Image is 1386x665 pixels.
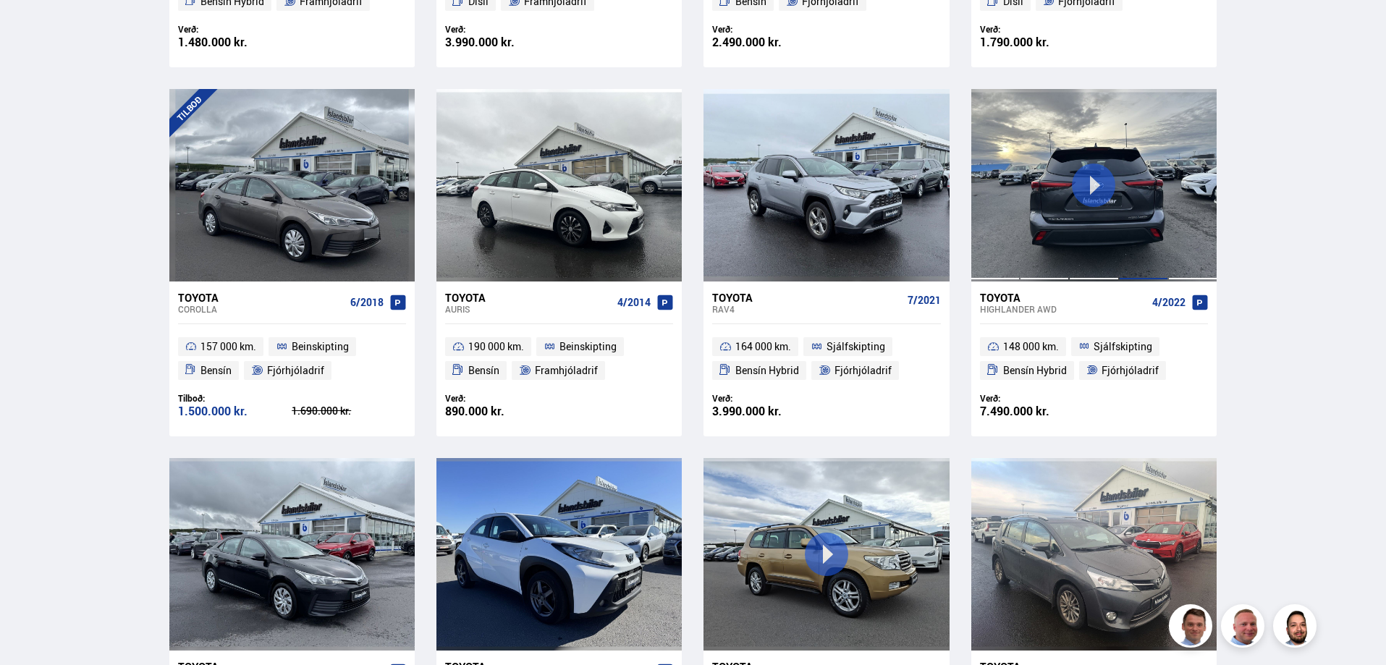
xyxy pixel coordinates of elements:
[1152,297,1186,308] span: 4/2022
[1094,338,1152,355] span: Sjálfskipting
[712,405,827,418] div: 3.990.000 kr.
[468,362,499,379] span: Bensín
[12,6,55,49] button: Open LiveChat chat widget
[1223,606,1267,650] img: siFngHWaQ9KaOqBr.png
[178,24,292,35] div: Verð:
[980,405,1094,418] div: 7.490.000 kr.
[292,338,349,355] span: Beinskipting
[703,281,949,436] a: Toyota RAV4 7/2021 164 000 km. Sjálfskipting Bensín Hybrid Fjórhjóladrif Verð: 3.990.000 kr.
[980,36,1094,48] div: 1.790.000 kr.
[980,24,1094,35] div: Verð:
[350,297,384,308] span: 6/2018
[292,406,406,416] div: 1.690.000 kr.
[178,393,292,404] div: Tilboð:
[436,281,682,436] a: Toyota Auris 4/2014 190 000 km. Beinskipting Bensín Framhjóladrif Verð: 890.000 kr.
[267,362,324,379] span: Fjórhjóladrif
[200,338,256,355] span: 157 000 km.
[712,304,901,314] div: RAV4
[735,362,799,379] span: Bensín Hybrid
[971,281,1217,436] a: Toyota Highlander AWD 4/2022 148 000 km. Sjálfskipting Bensín Hybrid Fjórhjóladrif Verð: 7.490.00...
[1275,606,1319,650] img: nhp88E3Fdnt1Opn2.png
[1171,606,1214,650] img: FbJEzSuNWCJXmdc-.webp
[535,362,598,379] span: Framhjóladrif
[178,36,292,48] div: 1.480.000 kr.
[712,393,827,404] div: Verð:
[827,338,885,355] span: Sjálfskipting
[712,36,827,48] div: 2.490.000 kr.
[178,304,345,314] div: Corolla
[445,304,612,314] div: Auris
[468,338,524,355] span: 190 000 km.
[980,291,1146,304] div: Toyota
[735,338,791,355] span: 164 000 km.
[169,281,415,436] a: Toyota Corolla 6/2018 157 000 km. Beinskipting Bensín Fjórhjóladrif Tilboð: 1.500.000 kr. 1.690.0...
[712,24,827,35] div: Verð:
[559,338,617,355] span: Beinskipting
[980,304,1146,314] div: Highlander AWD
[445,393,559,404] div: Verð:
[908,295,941,306] span: 7/2021
[445,405,559,418] div: 890.000 kr.
[834,362,892,379] span: Fjórhjóladrif
[1003,362,1067,379] span: Bensín Hybrid
[712,291,901,304] div: Toyota
[200,362,232,379] span: Bensín
[617,297,651,308] span: 4/2014
[445,24,559,35] div: Verð:
[1102,362,1159,379] span: Fjórhjóladrif
[1003,338,1059,355] span: 148 000 km.
[178,405,292,418] div: 1.500.000 kr.
[980,393,1094,404] div: Verð:
[445,36,559,48] div: 3.990.000 kr.
[445,291,612,304] div: Toyota
[178,291,345,304] div: Toyota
